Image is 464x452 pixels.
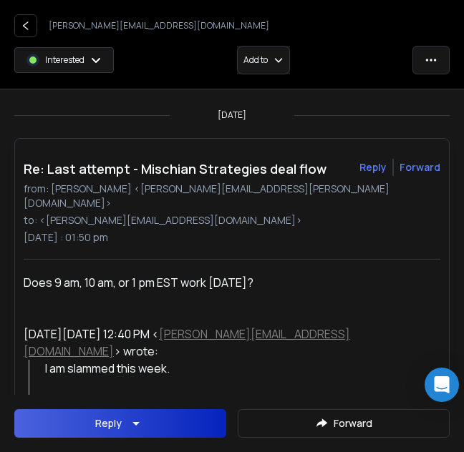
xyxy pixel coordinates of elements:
div: Please send me times [DATE] of next week. [45,394,430,411]
a: [PERSON_NAME][EMAIL_ADDRESS][DOMAIN_NAME] [24,326,350,359]
div: I am slammed this week. [45,360,430,377]
p: [DATE] : 01:50 pm [24,230,440,245]
p: [DATE] [218,109,246,121]
h1: Re: Last attempt - Mischian Strategies deal flow [24,159,327,179]
button: Reply [14,409,226,438]
div: Does 9 am, 10 am, or 1 pm EST work [DATE]? [24,274,429,291]
button: Reply [359,160,387,175]
p: Interested [45,54,84,66]
button: Forward [238,409,450,438]
div: Open Intercom Messenger [425,368,459,402]
p: to: <[PERSON_NAME][EMAIL_ADDRESS][DOMAIN_NAME]> [24,213,440,227]
div: Forward [400,160,440,175]
div: [DATE][DATE] 12:40 PM < > wrote: [24,325,429,360]
p: Add to [243,54,268,66]
p: from: [PERSON_NAME] <[PERSON_NAME][EMAIL_ADDRESS][PERSON_NAME][DOMAIN_NAME]> [24,182,440,210]
div: Reply [95,416,122,431]
button: Interested [14,46,114,74]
